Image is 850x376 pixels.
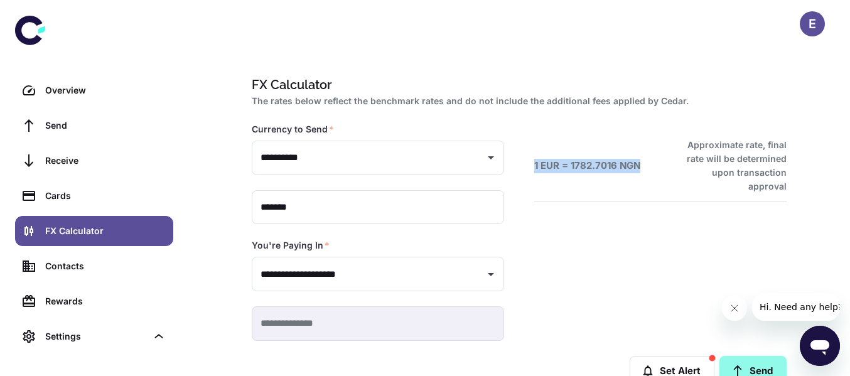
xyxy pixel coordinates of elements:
iframe: Message from company [752,293,840,321]
div: Send [45,119,166,132]
a: Cards [15,181,173,211]
div: FX Calculator [45,224,166,238]
a: Send [15,110,173,141]
span: Hi. Need any help? [8,9,90,19]
a: Receive [15,146,173,176]
iframe: Close message [722,296,747,321]
a: Overview [15,75,173,105]
div: Overview [45,83,166,97]
a: Rewards [15,286,173,316]
div: Contacts [45,259,166,273]
div: Receive [45,154,166,168]
h6: 1 EUR = 1782.7016 NGN [534,159,640,173]
div: Cards [45,189,166,203]
label: Currency to Send [252,123,334,136]
iframe: Button to launch messaging window [800,326,840,366]
div: Rewards [45,294,166,308]
a: Contacts [15,251,173,281]
a: FX Calculator [15,216,173,246]
button: E [800,11,825,36]
div: Settings [45,330,147,343]
h1: FX Calculator [252,75,782,94]
div: Settings [15,321,173,352]
label: You're Paying In [252,239,330,252]
button: Open [482,149,500,166]
h6: Approximate rate, final rate will be determined upon transaction approval [673,138,787,193]
button: Open [482,266,500,283]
